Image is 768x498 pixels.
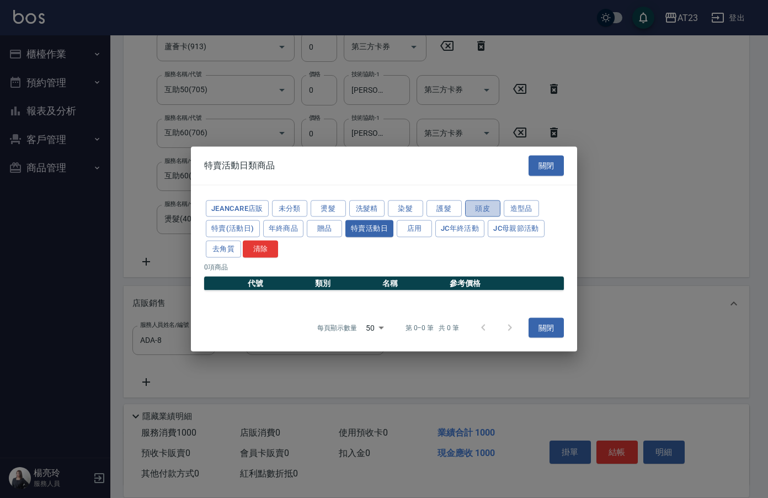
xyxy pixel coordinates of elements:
button: 洗髮精 [349,200,385,217]
button: JC母親節活動 [488,220,545,237]
button: 關閉 [529,156,564,176]
button: JC年終活動 [435,220,484,237]
th: 參考價格 [447,276,564,290]
button: 特賣活動日 [345,220,393,237]
div: 50 [361,312,388,342]
button: 店用 [397,220,432,237]
button: 未分類 [272,200,307,217]
button: 清除 [243,241,278,258]
button: 去角質 [206,241,241,258]
p: 第 0–0 筆 共 0 筆 [406,322,459,332]
button: 護髮 [426,200,462,217]
span: 特賣活動日類商品 [204,160,275,171]
p: 0 項商品 [204,262,564,272]
button: JeanCare店販 [206,200,269,217]
th: 名稱 [380,276,447,290]
p: 每頁顯示數量 [317,322,357,332]
th: 代號 [245,276,312,290]
th: 類別 [312,276,380,290]
button: 年終商品 [263,220,304,237]
button: 染髮 [388,200,423,217]
button: 特賣(活動日) [206,220,260,237]
button: 頭皮 [465,200,500,217]
button: 關閉 [529,317,564,338]
button: 贈品 [307,220,342,237]
button: 燙髮 [311,200,346,217]
button: 造型品 [504,200,539,217]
